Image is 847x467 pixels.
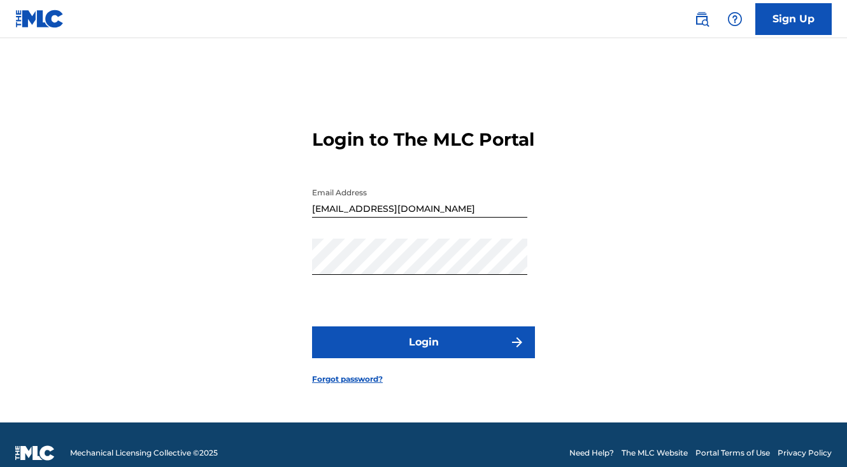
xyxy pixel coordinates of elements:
[622,447,688,459] a: The MLC Website
[15,10,64,28] img: MLC Logo
[727,11,743,27] img: help
[312,373,383,385] a: Forgot password?
[778,447,832,459] a: Privacy Policy
[15,445,55,461] img: logo
[70,447,218,459] span: Mechanical Licensing Collective © 2025
[569,447,614,459] a: Need Help?
[312,129,534,151] h3: Login to The MLC Portal
[695,447,770,459] a: Portal Terms of Use
[509,335,525,350] img: f7272a7cc735f4ea7f67.svg
[694,11,709,27] img: search
[689,6,715,32] a: Public Search
[312,326,535,358] button: Login
[722,6,748,32] div: Help
[755,3,832,35] a: Sign Up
